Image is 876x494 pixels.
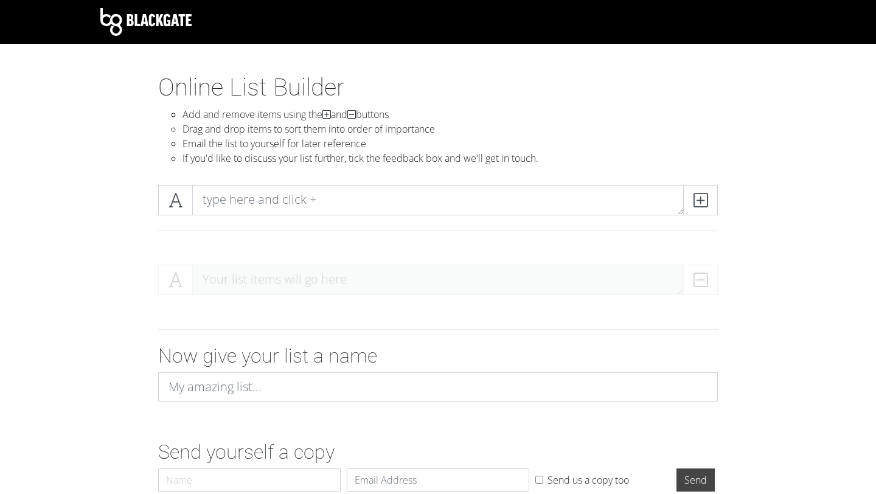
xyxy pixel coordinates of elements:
li: Add and remove items using the and buttons [182,107,718,122]
input: Send [676,468,715,492]
li: Drag and drop items to sort them into order of importance [182,122,718,136]
li: If you'd like to discuss your list further, tick the feedback box and we'll get in touch. [182,151,718,165]
label: Send us a copy too [547,473,629,487]
input: Name [158,468,341,492]
h2: Now give your list a name [158,344,718,367]
h1: Online List Builder [158,73,718,102]
h2: Send yourself a copy [158,440,718,464]
input: My amazing list... [158,372,718,402]
img: Blackgate [100,8,192,36]
input: Email Address [347,468,529,492]
li: Email the list to yourself for later reference [182,136,718,151]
